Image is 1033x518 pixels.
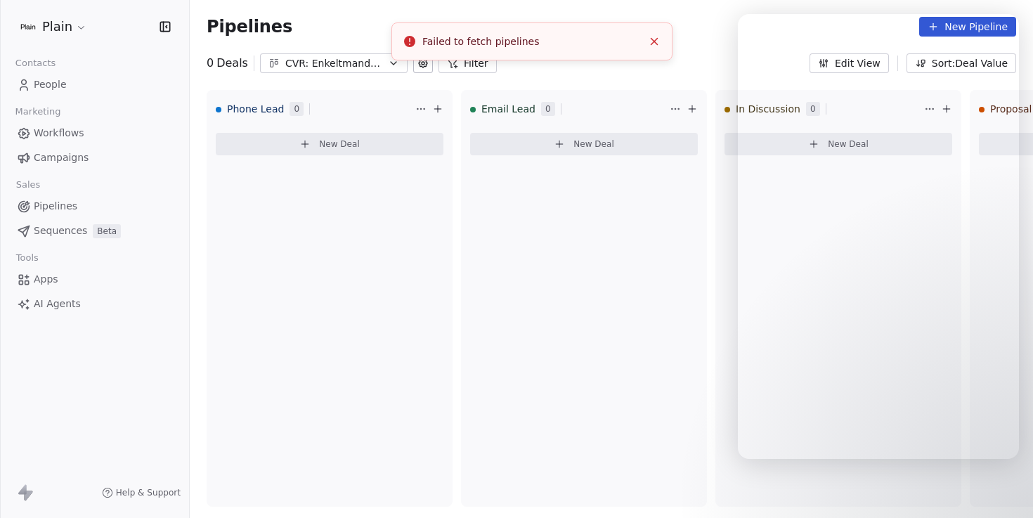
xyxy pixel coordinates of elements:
a: Workflows [11,122,178,145]
span: Pipelines [34,199,77,214]
span: Pipelines [207,17,292,37]
a: Apps [11,268,178,291]
span: Email Lead [481,102,535,116]
div: Email Lead0 [470,91,667,127]
iframe: Intercom live chat [738,14,1019,459]
span: 0 [290,102,304,116]
span: Workflows [34,126,84,141]
span: Beta [93,224,121,238]
button: Close toast [645,32,663,51]
span: Sales [10,174,46,195]
span: Deals [216,55,248,72]
button: New Deal [470,133,698,155]
div: Failed to fetch pipelines [422,34,642,49]
a: SequencesBeta [11,219,178,242]
a: Help & Support [102,487,181,498]
button: Plain [17,15,90,39]
div: 0 [207,55,248,72]
span: Sequences [34,224,87,238]
span: Apps [34,272,58,287]
span: Tools [10,247,44,268]
span: New Deal [319,138,360,150]
div: Phone Lead0 [216,91,412,127]
button: New Deal [725,133,952,155]
span: Campaigns [34,150,89,165]
span: Help & Support [116,487,181,498]
span: Contacts [9,53,62,74]
span: Plain [42,18,72,36]
span: New Deal [573,138,614,150]
span: Phone Lead [227,102,284,116]
button: Filter [438,53,497,73]
span: Marketing [9,101,67,122]
span: 0 [541,102,555,116]
div: CVR: Enkeltmandsvirksomhed (V2) [285,56,382,71]
a: AI Agents [11,292,178,316]
a: Pipelines [11,195,178,218]
a: Campaigns [11,146,178,169]
a: People [11,73,178,96]
span: In Discussion [736,102,800,116]
span: AI Agents [34,297,81,311]
iframe: Intercom live chat [985,470,1019,504]
img: Plain-Logo-Tile.png [20,18,37,35]
div: In Discussion0 [725,91,921,127]
span: People [34,77,67,92]
button: New Deal [216,133,443,155]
